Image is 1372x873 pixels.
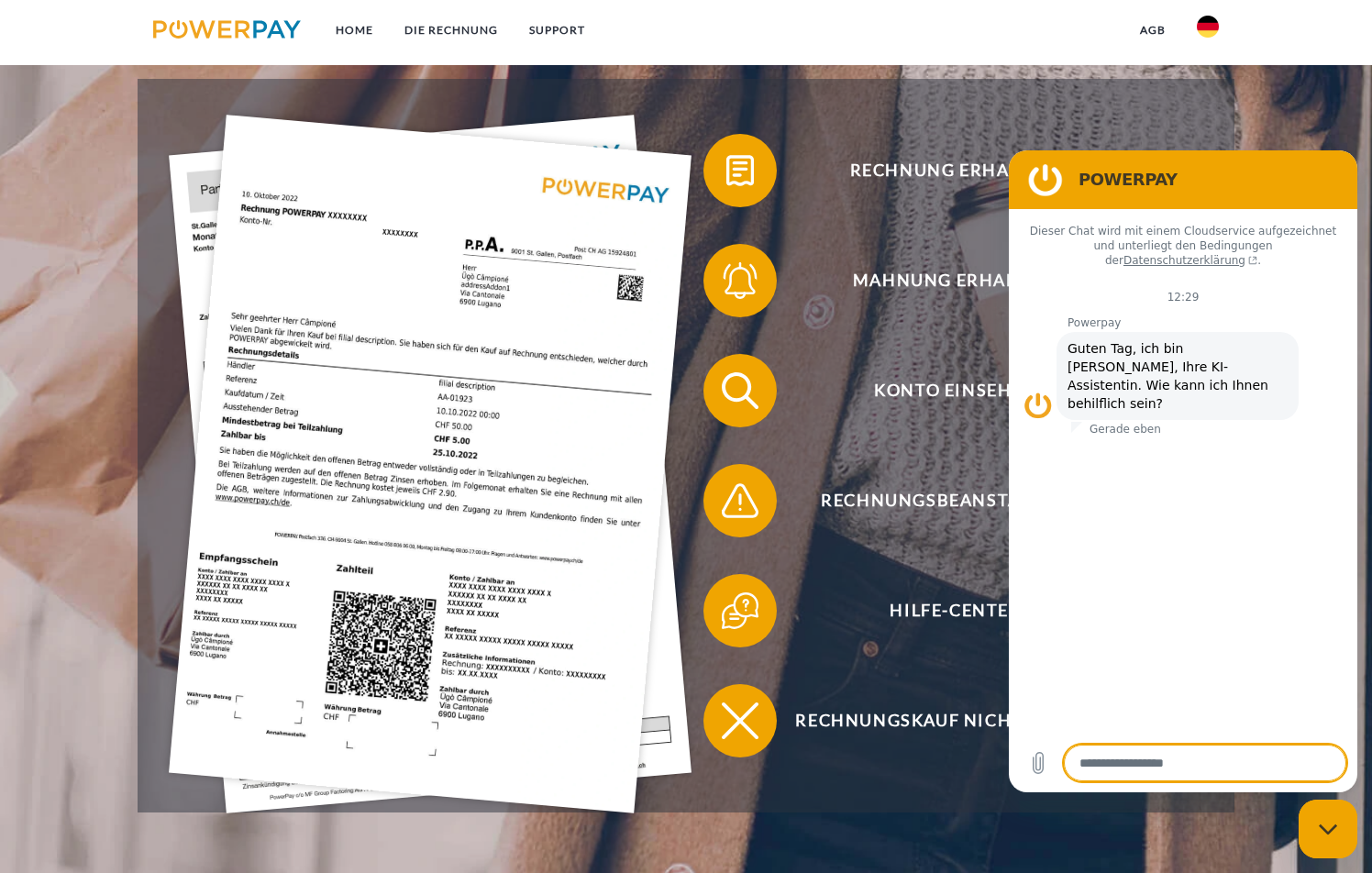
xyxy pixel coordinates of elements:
[703,134,1180,207] button: Rechnung erhalten?
[1124,14,1181,47] a: agb
[717,258,763,304] img: qb_bell.svg
[731,244,1180,317] span: Mahnung erhalten?
[731,684,1180,757] span: Rechnungskauf nicht möglich
[731,354,1180,427] span: Konto einsehen
[731,464,1180,537] span: Rechnungsbeanstandung
[717,588,763,634] img: qb_help.svg
[731,574,1180,647] span: Hilfe-Center
[703,574,1180,647] button: Hilfe-Center
[514,14,601,47] a: SUPPORT
[1299,800,1357,858] iframe: Schaltfläche zum Öffnen des Messaging-Fensters; Konversation läuft
[389,14,514,47] a: DIE RECHNUNG
[703,244,1180,317] button: Mahnung erhalten?
[1197,16,1219,38] img: de
[717,148,763,193] img: qb_bill.svg
[703,354,1180,427] button: Konto einsehen
[717,698,763,744] img: qb_close.svg
[717,478,763,524] img: qb_warning.svg
[703,464,1180,537] button: Rechnungsbeanstandung
[320,14,389,47] a: Home
[1009,150,1357,792] iframe: Messaging-Fenster
[703,684,1180,757] button: Rechnungskauf nicht möglich
[169,116,692,814] img: single_invoice_powerpay_de.jpg
[717,368,763,414] img: qb_search.svg
[731,134,1180,207] span: Rechnung erhalten?
[153,20,301,39] img: logo-powerpay.svg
